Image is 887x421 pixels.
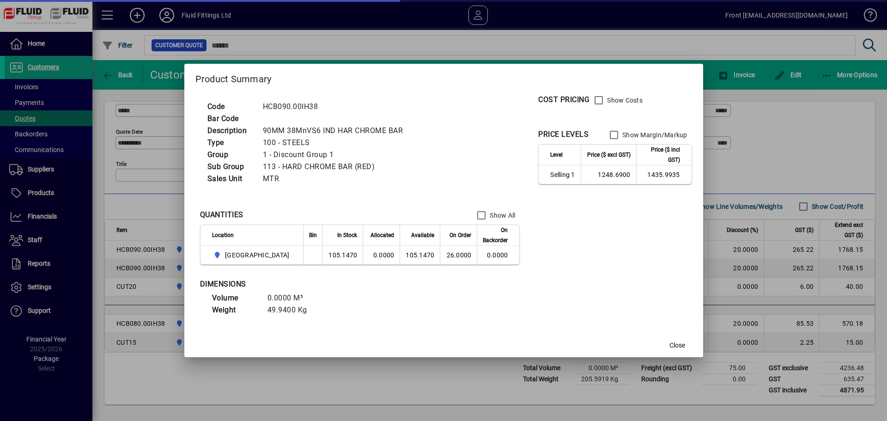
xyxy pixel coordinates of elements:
[587,150,631,160] span: Price ($ excl GST)
[207,304,263,316] td: Weight
[212,230,234,240] span: Location
[538,94,589,105] div: COST PRICING
[411,230,434,240] span: Available
[203,149,258,161] td: Group
[263,304,318,316] td: 49.9400 Kg
[258,161,414,173] td: 113 - HARD CHROME BAR (RED)
[483,225,508,245] span: On Backorder
[636,165,692,184] td: 1435.9935
[258,137,414,149] td: 100 - STEELS
[203,113,258,125] td: Bar Code
[203,161,258,173] td: Sub Group
[200,279,431,290] div: DIMENSIONS
[488,211,515,220] label: Show All
[550,150,563,160] span: Level
[203,173,258,185] td: Sales Unit
[477,246,519,264] td: 0.0000
[225,250,289,260] span: [GEOGRAPHIC_DATA]
[550,170,575,179] span: Selling 1
[581,165,636,184] td: 1248.6900
[669,341,685,350] span: Close
[337,230,357,240] span: In Stock
[203,125,258,137] td: Description
[184,64,703,91] h2: Product Summary
[258,173,414,185] td: MTR
[309,230,317,240] span: Bin
[203,137,258,149] td: Type
[258,101,414,113] td: HCB090.00IH38
[620,130,687,140] label: Show Margin/Markup
[200,209,243,220] div: QUANTITIES
[212,250,293,261] span: AUCKLAND
[538,129,589,140] div: PRICE LEVELS
[363,246,400,264] td: 0.0000
[371,230,394,240] span: Allocated
[642,145,680,165] span: Price ($ incl GST)
[207,292,263,304] td: Volume
[322,246,363,264] td: 105.1470
[447,251,472,259] span: 26.0000
[662,337,692,354] button: Close
[258,149,414,161] td: 1 - Discount Group 1
[605,96,643,105] label: Show Costs
[258,125,414,137] td: 90MM 38MnVS6 IND HAR CHROME BAR
[263,292,318,304] td: 0.0000 M³
[203,101,258,113] td: Code
[400,246,440,264] td: 105.1470
[450,230,471,240] span: On Order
